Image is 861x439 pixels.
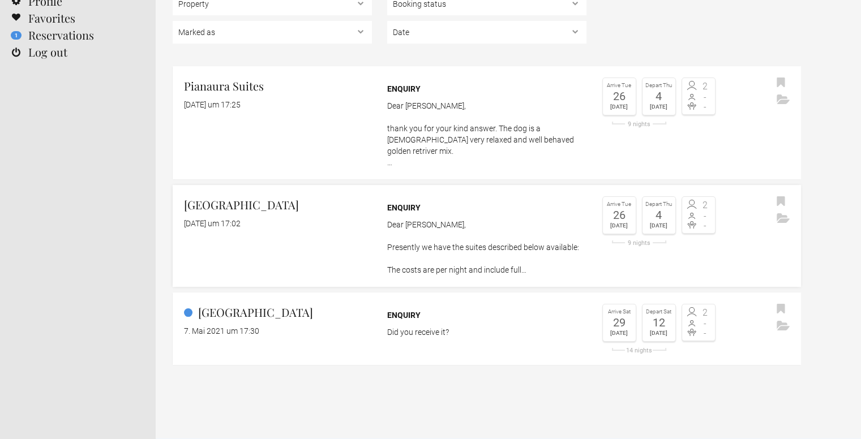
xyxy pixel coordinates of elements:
flynt-date-display: [DATE] um 17:02 [184,219,241,228]
div: Arrive Tue [606,200,633,209]
p: Dear [PERSON_NAME], thank you for your kind answer. The dog is a [DEMOGRAPHIC_DATA] very relaxed ... [387,100,586,168]
div: Enquiry [387,309,586,321]
flynt-date-display: [DATE] um 17:25 [184,100,241,109]
div: [DATE] [606,221,633,231]
div: [DATE] [606,328,633,338]
button: Bookmark [774,75,788,92]
div: Arrive Sat [606,307,633,317]
span: - [699,329,712,338]
button: Archive [774,210,793,227]
span: - [699,93,712,102]
button: Bookmark [774,193,788,210]
span: - [699,102,712,111]
div: [DATE] [645,102,672,112]
div: Enquiry [387,83,586,94]
div: 4 [645,209,672,221]
flynt-notification-badge: 1 [11,31,22,40]
span: 2 [699,201,712,210]
div: Depart Sat [645,307,672,317]
div: [DATE] [606,102,633,112]
a: Pianaura Suites [DATE] um 17:25 Enquiry Dear [PERSON_NAME], thank you for your kind answer. The d... [173,66,801,179]
span: - [699,319,712,328]
button: Bookmark [774,301,788,318]
p: Did you receive it? [387,326,586,338]
div: 26 [606,209,633,221]
span: - [699,221,712,230]
a: [GEOGRAPHIC_DATA] 7. Mai 2021 um 17:30 Enquiry Did you receive it? Arrive Sat 29 [DATE] Depart Sa... [173,292,801,365]
button: Archive [774,318,793,335]
div: 12 [645,317,672,328]
span: - [699,212,712,221]
div: 29 [606,317,633,328]
div: [DATE] [645,221,672,231]
div: Enquiry [387,202,586,213]
div: Depart Thu [645,200,672,209]
flynt-date-display: 7. Mai 2021 um 17:30 [184,326,259,335]
h2: [GEOGRAPHIC_DATA] [184,304,372,321]
div: Arrive Tue [606,81,633,91]
div: 26 [606,91,633,102]
select: , [387,21,586,44]
h2: [GEOGRAPHIC_DATA] [184,196,372,213]
div: 4 [645,91,672,102]
select: , , , [173,21,372,44]
span: 2 [699,308,712,317]
div: 9 nights [602,240,676,246]
h2: Pianaura Suites [184,78,372,94]
div: Depart Thu [645,81,672,91]
div: [DATE] [645,328,672,338]
div: 14 nights [602,347,676,354]
div: 9 nights [602,121,676,127]
a: [GEOGRAPHIC_DATA] [DATE] um 17:02 Enquiry Dear [PERSON_NAME], Presently we have the suites descri... [173,185,801,287]
span: 2 [699,82,712,91]
button: Archive [774,92,793,109]
p: Dear [PERSON_NAME], Presently we have the suites described below available: The costs are per nig... [387,219,586,276]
